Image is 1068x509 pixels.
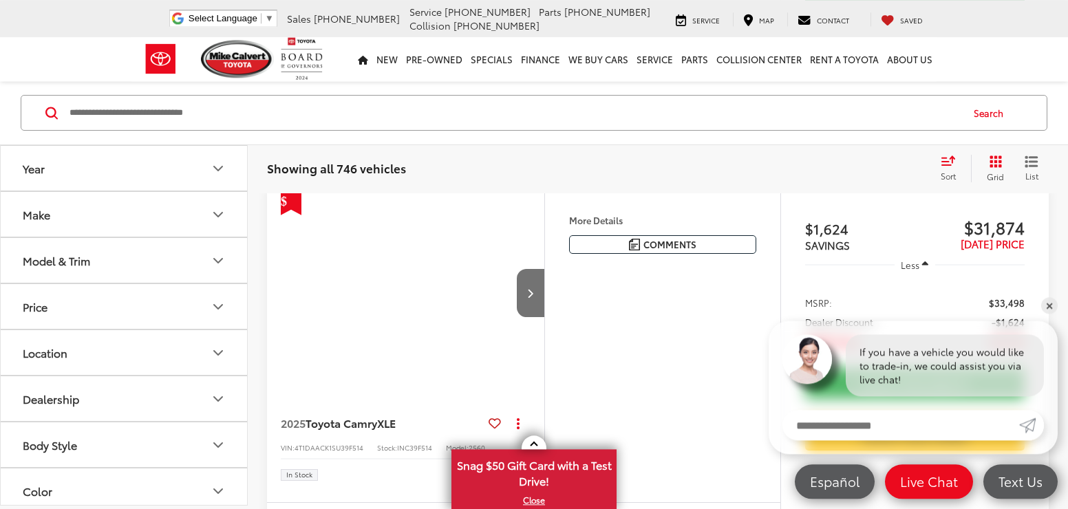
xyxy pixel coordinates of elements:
[759,15,774,25] span: Map
[287,12,311,25] span: Sales
[846,334,1044,396] div: If you have a vehicle you would like to trade-in, we could assist you via live chat!
[23,484,52,497] div: Color
[677,37,712,81] a: Parts
[1,284,248,329] button: PricePrice
[1,330,248,375] button: LocationLocation
[805,237,850,252] span: SAVINGS
[712,37,806,81] a: Collision Center
[506,411,531,435] button: Actions
[934,155,971,182] button: Select sort value
[446,442,469,453] span: Model:
[885,464,973,499] a: Live Chat
[805,315,873,329] span: Dealer Discount
[901,259,919,271] span: Less
[805,296,832,310] span: MSRP:
[261,13,261,23] span: ​
[569,235,756,254] button: Comments
[733,12,784,26] a: Map
[895,252,936,277] button: Less
[210,299,226,315] div: Price
[539,5,562,19] span: Parts
[629,239,640,250] img: Comments
[201,40,274,78] img: Mike Calvert Toyota
[23,162,45,175] div: Year
[409,5,442,19] span: Service
[795,464,875,499] a: Español
[961,96,1023,130] button: Search
[23,346,67,359] div: Location
[805,218,915,239] span: $1,624
[992,315,1025,329] span: -$1,624
[402,37,467,81] a: Pre-Owned
[665,12,730,26] a: Service
[987,171,1004,182] span: Grid
[883,37,937,81] a: About Us
[817,15,849,25] span: Contact
[377,415,396,431] span: XLE
[893,473,965,490] span: Live Chat
[354,37,372,81] a: Home
[267,160,406,176] span: Showing all 746 vehicles
[453,19,540,32] span: [PHONE_NUMBER]
[961,236,1025,251] span: [DATE] PRICE
[1,192,248,237] button: MakeMake
[210,160,226,177] div: Year
[632,37,677,81] a: Service
[314,12,400,25] span: [PHONE_NUMBER]
[210,391,226,407] div: Dealership
[210,252,226,269] div: Model & Trim
[1025,170,1038,182] span: List
[971,155,1014,182] button: Grid View
[210,345,226,361] div: Location
[210,437,226,453] div: Body Style
[397,442,432,453] span: INC39F514
[453,451,615,492] span: Snag $50 Gift Card with a Test Drive!
[569,215,756,225] h4: More Details
[189,13,274,23] a: Select Language​
[564,37,632,81] a: WE BUY CARS
[992,473,1049,490] span: Text Us
[983,464,1058,499] a: Text Us
[900,15,923,25] span: Saved
[377,442,397,453] span: Stock:
[1014,155,1049,182] button: List View
[210,206,226,223] div: Make
[1,376,248,421] button: DealershipDealership
[23,300,47,313] div: Price
[295,442,363,453] span: 4T1DAACK1SU39F514
[372,37,402,81] a: New
[803,473,866,490] span: Español
[517,269,544,317] button: Next image
[210,483,226,499] div: Color
[281,415,483,431] a: 2025Toyota CamryXLE
[445,5,531,19] span: [PHONE_NUMBER]
[517,418,520,429] span: dropdown dots
[1,146,248,191] button: YearYear
[23,208,50,221] div: Make
[517,37,564,81] a: Finance
[1,422,248,467] button: Body StyleBody Style
[989,296,1025,310] span: $33,498
[23,392,79,405] div: Dealership
[806,37,883,81] a: Rent a Toyota
[409,19,451,32] span: Collision
[1,238,248,283] button: Model & TrimModel & Trim
[871,12,933,26] a: My Saved Vehicles
[265,13,274,23] span: ▼
[782,410,1019,440] input: Enter your message
[281,442,295,453] span: VIN:
[281,189,301,215] span: Get Price Drop Alert
[68,96,961,129] input: Search by Make, Model, or Keyword
[467,37,517,81] a: Specials
[23,254,90,267] div: Model & Trim
[787,12,859,26] a: Contact
[564,5,650,19] span: [PHONE_NUMBER]
[692,15,720,25] span: Service
[915,217,1025,237] span: $31,874
[281,415,306,431] span: 2025
[135,36,186,81] img: Toyota
[941,170,956,182] span: Sort
[189,13,257,23] span: Select Language
[23,438,77,451] div: Body Style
